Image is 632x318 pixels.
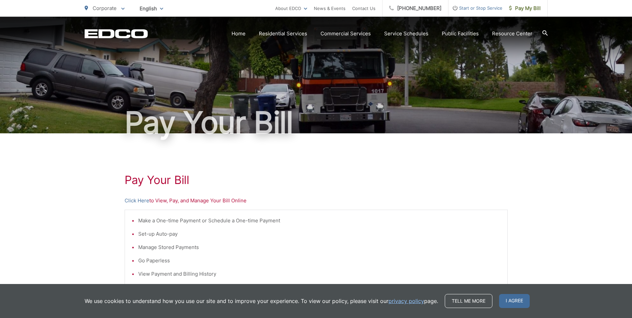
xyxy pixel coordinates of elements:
[85,106,548,139] h1: Pay Your Bill
[138,217,501,225] li: Make a One-time Payment or Schedule a One-time Payment
[125,197,508,205] p: to View, Pay, and Manage Your Bill Online
[352,4,375,12] a: Contact Us
[138,270,501,278] li: View Payment and Billing History
[384,30,428,38] a: Service Schedules
[125,173,508,187] h1: Pay Your Bill
[138,230,501,238] li: Set-up Auto-pay
[138,257,501,265] li: Go Paperless
[388,297,424,305] a: privacy policy
[138,243,501,251] li: Manage Stored Payments
[499,294,530,308] span: I agree
[275,4,307,12] a: About EDCO
[85,297,438,305] p: We use cookies to understand how you use our site and to improve your experience. To view our pol...
[125,197,149,205] a: Click Here
[85,29,148,38] a: EDCD logo. Return to the homepage.
[314,4,345,12] a: News & Events
[509,4,541,12] span: Pay My Bill
[320,30,371,38] a: Commercial Services
[445,294,492,308] a: Tell me more
[492,30,532,38] a: Resource Center
[135,3,168,14] span: English
[93,5,117,11] span: Corporate
[442,30,479,38] a: Public Facilities
[259,30,307,38] a: Residential Services
[232,30,246,38] a: Home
